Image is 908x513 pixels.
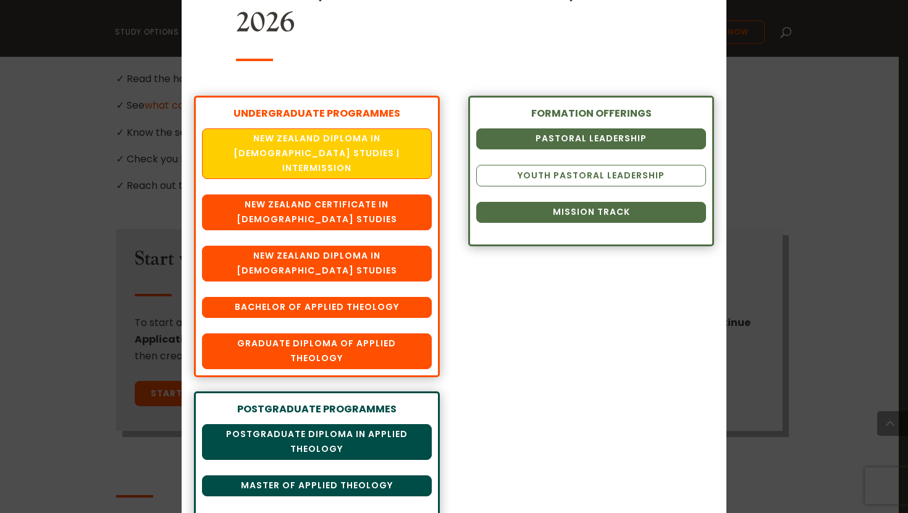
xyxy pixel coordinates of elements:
[476,165,706,186] a: Youth Pastoral Leadership
[202,194,432,230] a: New Zealand Certificate in [DEMOGRAPHIC_DATA] Studies
[202,424,432,460] a: Postgraduate Diploma in Applied Theology
[476,106,706,121] div: FORMATION OFFERINGS
[202,475,432,496] a: Master of Applied Theology
[202,106,432,121] div: UNDERGRADUATE PROGRAMMES
[476,128,706,149] a: Pastoral Leadership
[202,333,432,369] a: Graduate Diploma of Applied Theology
[476,202,706,223] a: Mission Track
[202,246,432,282] a: New Zealand Diploma in [DEMOGRAPHIC_DATA] Studies
[202,401,432,417] div: POSTGRADUATE PROGRAMMES
[202,297,432,318] a: Bachelor of Applied Theology
[202,128,432,179] a: New Zealand Diploma in [DEMOGRAPHIC_DATA] Studies | Intermission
